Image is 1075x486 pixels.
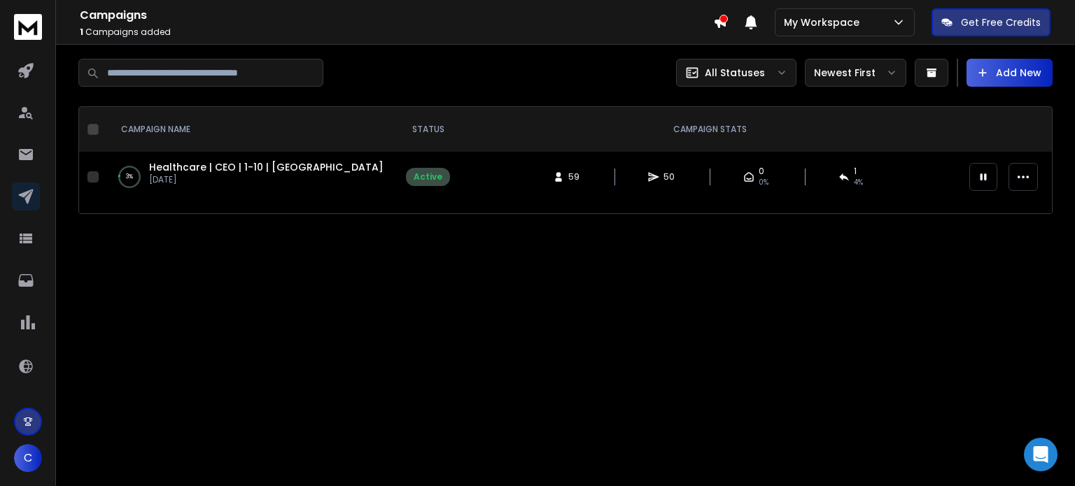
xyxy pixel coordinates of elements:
[784,15,865,29] p: My Workspace
[759,166,764,177] span: 0
[80,27,713,38] p: Campaigns added
[458,107,961,152] th: CAMPAIGN STATS
[568,171,582,183] span: 59
[104,152,398,202] td: 3%Healthcare | CEO | 1-10 | [GEOGRAPHIC_DATA][DATE]
[932,8,1051,36] button: Get Free Credits
[126,170,133,184] p: 3 %
[705,66,765,80] p: All Statuses
[149,174,384,185] p: [DATE]
[854,177,863,188] span: 4 %
[759,177,768,188] span: 0%
[80,26,83,38] span: 1
[14,14,42,40] img: logo
[854,166,857,177] span: 1
[961,15,1041,29] p: Get Free Credits
[80,7,713,24] h1: Campaigns
[414,171,442,183] div: Active
[104,107,398,152] th: CAMPAIGN NAME
[1024,438,1058,471] div: Open Intercom Messenger
[14,444,42,472] button: C
[398,107,458,152] th: STATUS
[805,59,906,87] button: Newest First
[663,171,677,183] span: 50
[149,160,384,174] a: Healthcare | CEO | 1-10 | [GEOGRAPHIC_DATA]
[967,59,1053,87] button: Add New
